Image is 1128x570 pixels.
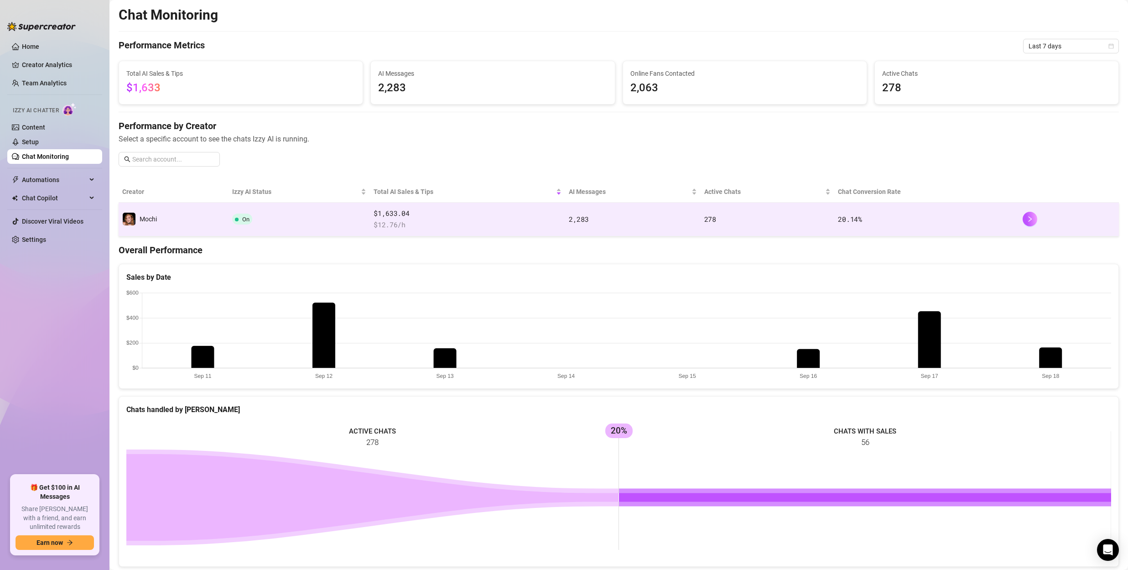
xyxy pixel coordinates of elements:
[119,120,1119,132] h4: Performance by Creator
[126,272,1111,283] div: Sales by Date
[1108,43,1114,49] span: calendar
[13,106,59,115] span: Izzy AI Chatter
[378,79,607,97] span: 2,283
[119,6,218,24] h2: Chat Monitoring
[22,58,95,72] a: Creator Analytics
[16,505,94,532] span: Share [PERSON_NAME] with a friend, and earn unlimited rewards
[119,39,205,53] h4: Performance Metrics
[569,214,589,224] span: 2,283
[374,208,561,219] span: $1,633.04
[22,124,45,131] a: Content
[12,176,19,183] span: thunderbolt
[16,535,94,550] button: Earn nowarrow-right
[374,220,561,230] span: $ 12.76 /h
[119,181,229,203] th: Creator
[1023,212,1037,226] button: right
[119,133,1119,145] span: Select a specific account to see the chats Izzy AI is running.
[565,181,701,203] th: AI Messages
[374,187,554,197] span: Total AI Sales & Tips
[22,218,83,225] a: Discover Viral Videos
[834,181,1019,203] th: Chat Conversion Rate
[22,79,67,87] a: Team Analytics
[22,191,87,205] span: Chat Copilot
[882,68,1111,78] span: Active Chats
[22,138,39,146] a: Setup
[882,79,1111,97] span: 278
[126,81,161,94] span: $1,633
[67,539,73,546] span: arrow-right
[1029,39,1113,53] span: Last 7 days
[701,181,835,203] th: Active Chats
[704,214,716,224] span: 278
[22,173,87,187] span: Automations
[123,213,135,225] img: Mochi
[12,195,18,201] img: Chat Copilot
[232,187,359,197] span: Izzy AI Status
[140,215,157,223] span: Mochi
[22,153,69,160] a: Chat Monitoring
[22,236,46,243] a: Settings
[62,103,77,116] img: AI Chatter
[132,154,214,164] input: Search account...
[119,244,1119,256] h4: Overall Performance
[1027,216,1033,222] span: right
[126,404,1111,415] div: Chats handled by [PERSON_NAME]
[16,483,94,501] span: 🎁 Get $100 in AI Messages
[630,79,859,97] span: 2,063
[378,68,607,78] span: AI Messages
[124,156,130,162] span: search
[1097,539,1119,561] div: Open Intercom Messenger
[242,216,250,223] span: On
[630,68,859,78] span: Online Fans Contacted
[704,187,824,197] span: Active Chats
[36,539,63,546] span: Earn now
[569,187,690,197] span: AI Messages
[229,181,370,203] th: Izzy AI Status
[838,214,862,224] span: 20.14 %
[126,68,355,78] span: Total AI Sales & Tips
[22,43,39,50] a: Home
[7,22,76,31] img: logo-BBDzfeDw.svg
[370,181,565,203] th: Total AI Sales & Tips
